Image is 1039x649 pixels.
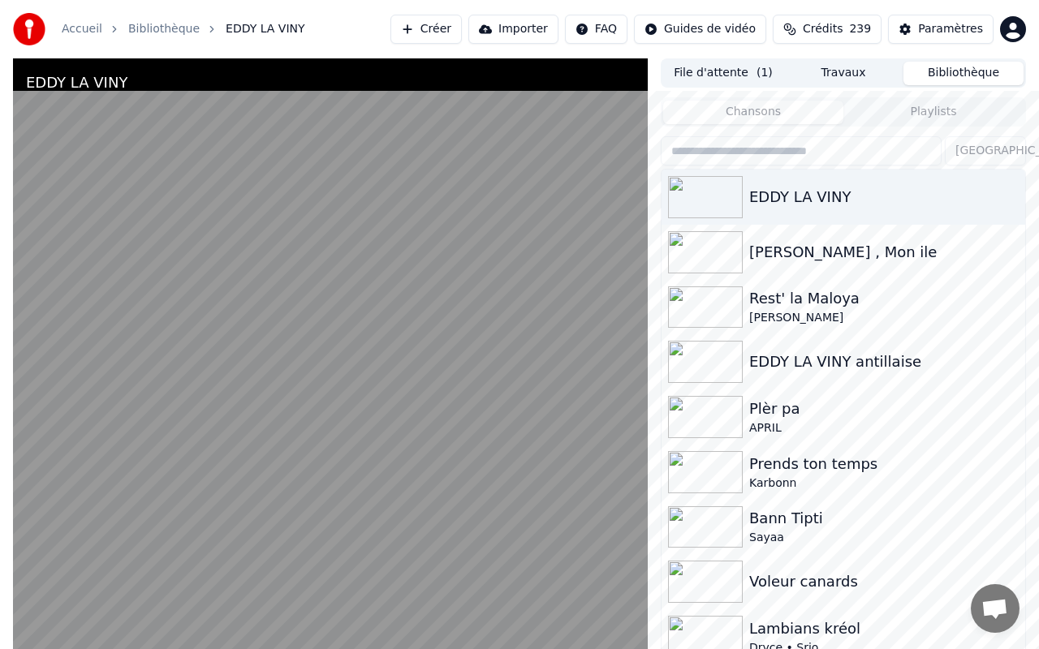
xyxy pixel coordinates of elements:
[783,62,903,85] button: Travaux
[773,15,882,44] button: Crédits239
[749,186,1019,208] div: EDDY LA VINY
[971,584,1020,633] div: Ouvrir le chat
[749,617,1019,640] div: Lambians kréol
[749,453,1019,475] div: Prends ton temps
[918,21,983,37] div: Paramètres
[749,530,1019,546] div: Sayaa
[843,101,1024,124] button: Playlists
[903,62,1024,85] button: Bibliothèque
[757,65,773,81] span: ( 1 )
[634,15,766,44] button: Guides de vidéo
[468,15,558,44] button: Importer
[390,15,462,44] button: Créer
[13,13,45,45] img: youka
[62,21,305,37] nav: breadcrumb
[749,398,1019,420] div: Plèr pa
[128,21,200,37] a: Bibliothèque
[62,21,102,37] a: Accueil
[749,507,1019,530] div: Bann Tipti
[749,420,1019,436] div: APRIL
[663,62,783,85] button: File d'attente
[26,71,127,94] div: EDDY LA VINY
[749,287,1019,310] div: Rest' la Maloya
[803,21,843,37] span: Crédits
[226,21,305,37] span: EDDY LA VINY
[749,475,1019,492] div: Karbonn
[888,15,994,44] button: Paramètres
[663,101,843,124] button: Chansons
[749,570,1019,593] div: Voleur canards
[849,21,871,37] span: 239
[565,15,627,44] button: FAQ
[749,350,1019,373] div: EDDY LA VINY antillaise
[749,241,1019,264] div: [PERSON_NAME] , Mon ile
[749,310,1019,326] div: [PERSON_NAME]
